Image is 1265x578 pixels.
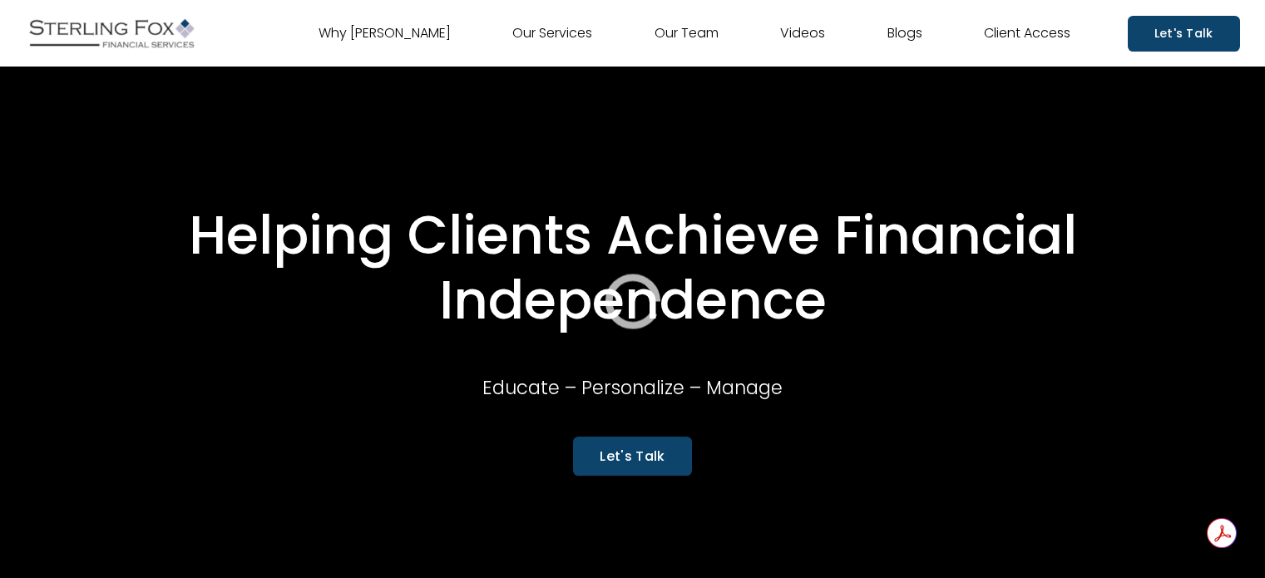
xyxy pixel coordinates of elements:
[512,20,592,47] a: Our Services
[655,20,719,47] a: Our Team
[25,12,198,54] img: Sterling Fox Financial Services
[780,20,825,47] a: Videos
[887,20,922,47] a: Blogs
[393,371,872,404] p: Educate – Personalize – Manage
[984,20,1070,47] a: Client Access
[1128,16,1240,52] a: Let's Talk
[319,20,451,47] a: Why [PERSON_NAME]
[51,203,1215,334] h1: Helping Clients Achieve Financial Independence
[573,437,691,476] a: Let's Talk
